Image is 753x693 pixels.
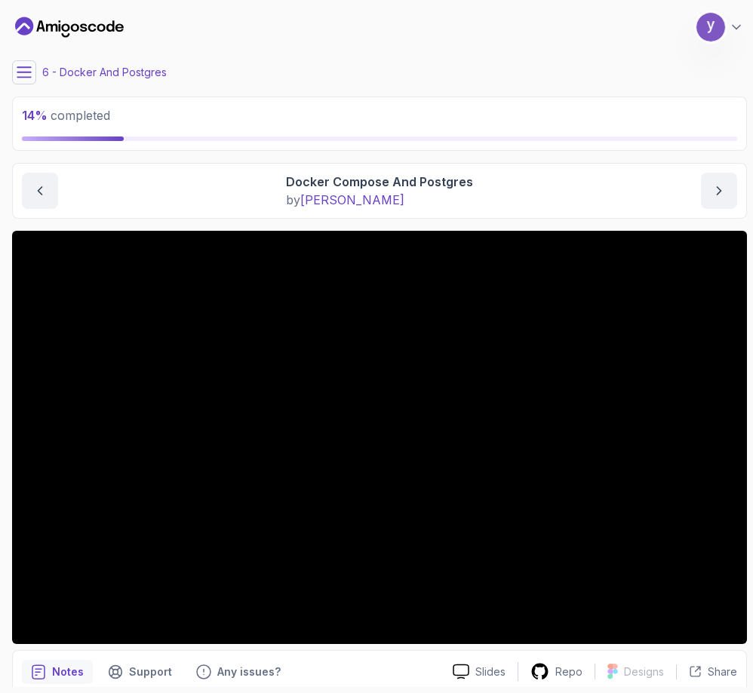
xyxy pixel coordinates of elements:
button: next content [701,173,737,209]
span: 14 % [22,108,48,123]
span: [PERSON_NAME] [300,192,404,207]
p: by [286,191,473,209]
button: Support button [99,660,181,684]
p: Notes [52,664,84,679]
p: Designs [624,664,664,679]
p: Docker Compose And Postgres [286,173,473,191]
p: Repo [555,664,582,679]
button: previous content [22,173,58,209]
p: Any issues? [217,664,281,679]
a: Slides [441,664,518,679]
iframe: 5 - Docker Compose and Postgres [12,231,747,644]
span: completed [22,108,110,123]
button: Share [676,664,737,679]
p: Slides [475,664,506,679]
p: Share [708,664,737,679]
p: 6 - Docker And Postgres [42,65,167,80]
button: Feedback button [187,660,290,684]
a: Repo [518,662,595,681]
a: Dashboard [15,15,124,39]
img: user profile image [696,13,725,41]
p: Support [129,664,172,679]
button: notes button [22,660,93,684]
button: user profile image [696,12,744,42]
